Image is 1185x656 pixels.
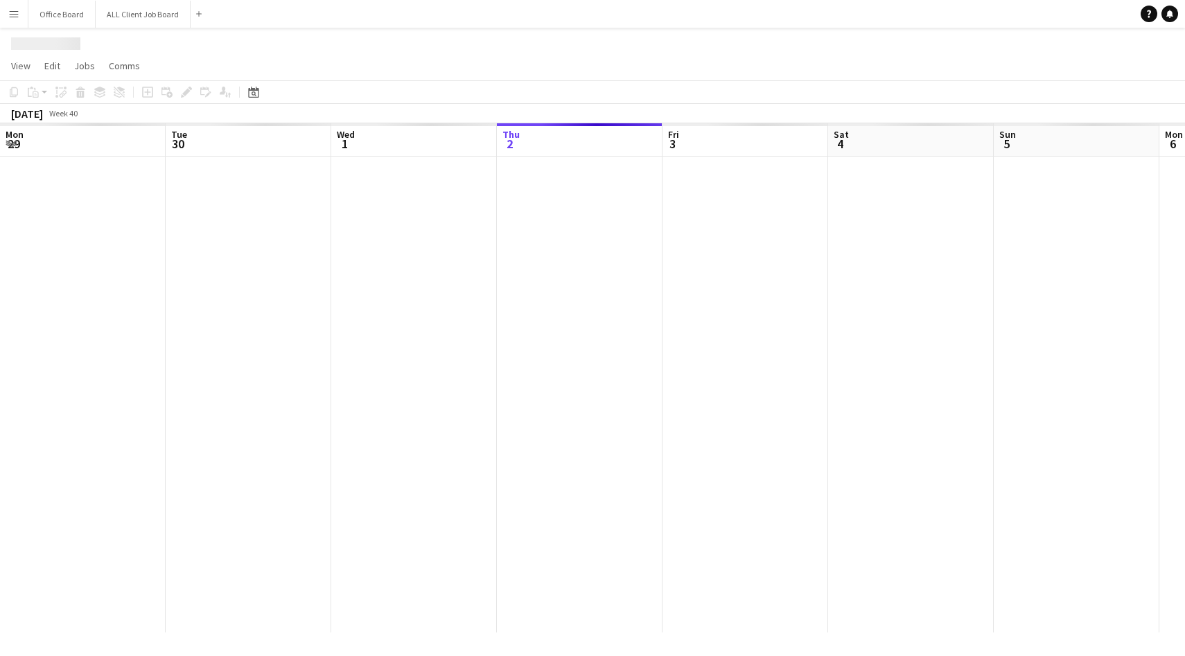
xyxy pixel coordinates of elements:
[832,136,849,152] span: 4
[46,108,80,118] span: Week 40
[44,60,60,72] span: Edit
[1165,128,1183,141] span: Mon
[39,57,66,75] a: Edit
[500,136,520,152] span: 2
[96,1,191,28] button: ALL Client Job Board
[11,107,43,121] div: [DATE]
[74,60,95,72] span: Jobs
[171,128,187,141] span: Tue
[103,57,146,75] a: Comms
[6,57,36,75] a: View
[335,136,355,152] span: 1
[6,128,24,141] span: Mon
[834,128,849,141] span: Sat
[109,60,140,72] span: Comms
[502,128,520,141] span: Thu
[69,57,100,75] a: Jobs
[169,136,187,152] span: 30
[668,128,679,141] span: Fri
[999,128,1016,141] span: Sun
[11,60,30,72] span: View
[3,136,24,152] span: 29
[28,1,96,28] button: Office Board
[337,128,355,141] span: Wed
[666,136,679,152] span: 3
[1163,136,1183,152] span: 6
[997,136,1016,152] span: 5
